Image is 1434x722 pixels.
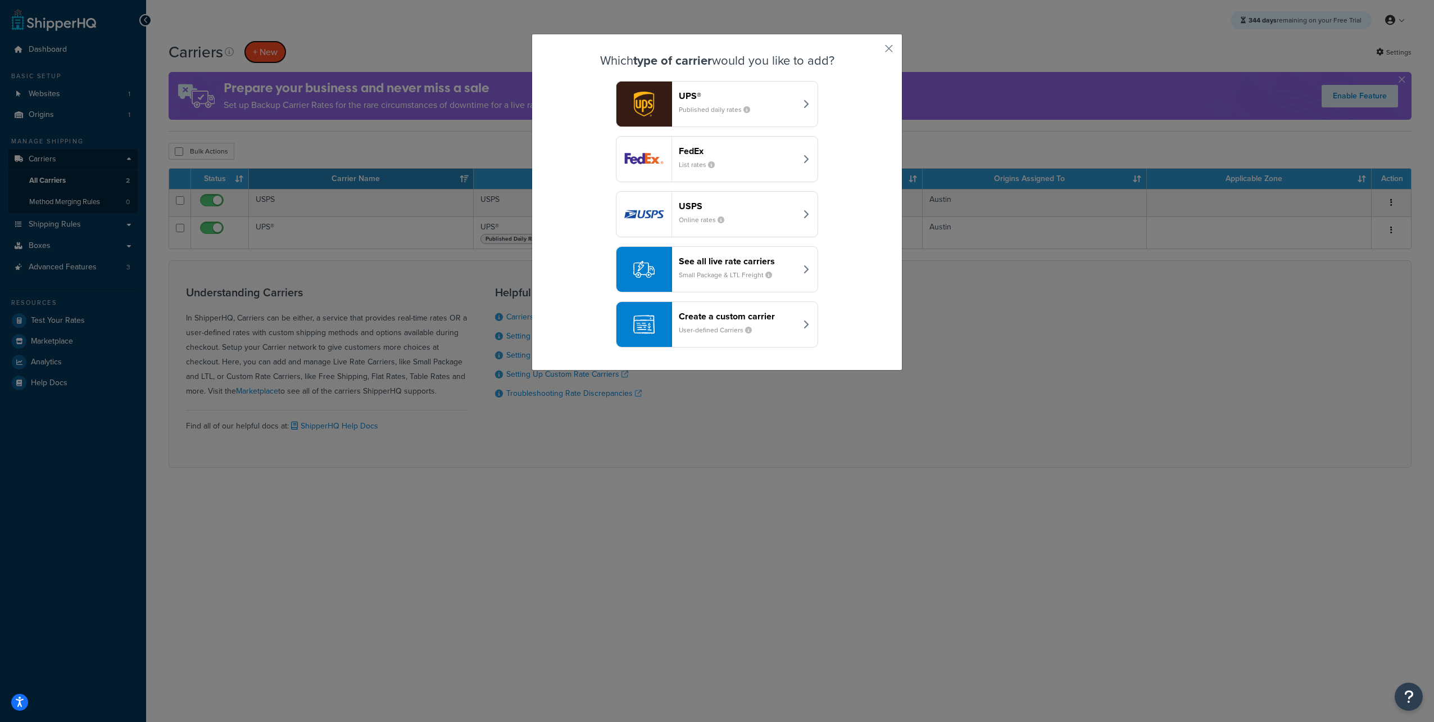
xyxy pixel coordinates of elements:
[616,301,818,348] button: Create a custom carrierUser-defined Carriers
[1395,683,1423,711] button: Open Resource Center
[679,311,796,322] header: Create a custom carrier
[616,192,671,237] img: usps logo
[633,314,655,335] img: icon-carrier-custom-c93b8a24.svg
[616,82,671,127] img: ups logo
[633,51,712,70] strong: type of carrier
[616,136,818,182] button: fedEx logoFedExList rates
[679,256,796,267] header: See all live rate carriers
[679,201,796,211] header: USPS
[679,160,724,170] small: List rates
[633,259,655,280] img: icon-carrier-liverate-becf4550.svg
[679,215,733,225] small: Online rates
[679,146,796,156] header: FedEx
[616,81,818,127] button: ups logoUPS®Published daily rates
[679,325,761,335] small: User-defined Carriers
[616,246,818,292] button: See all live rate carriersSmall Package & LTL Freight
[679,91,796,101] header: UPS®
[679,105,759,115] small: Published daily rates
[616,137,671,182] img: fedEx logo
[679,270,781,280] small: Small Package & LTL Freight
[560,54,874,67] h3: Which would you like to add?
[616,191,818,237] button: usps logoUSPSOnline rates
